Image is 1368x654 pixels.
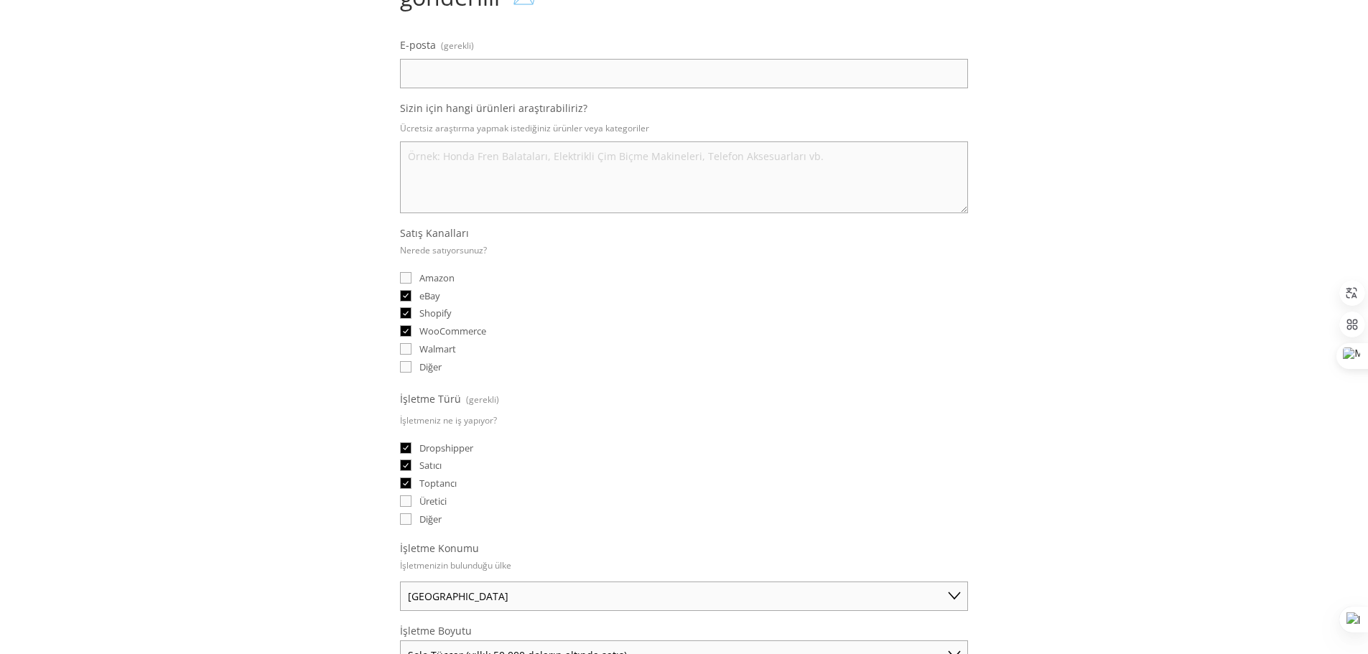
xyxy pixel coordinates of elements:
font: (gerekli) [441,39,474,52]
font: (gerekli) [466,393,499,406]
font: Nerede satıyorsunuz? [400,244,487,256]
input: Satıcı [400,459,411,471]
font: Shopify [419,307,452,319]
select: İşletme Konumu [400,581,968,611]
input: WooCommerce [400,325,411,337]
font: WooCommerce [419,324,486,337]
input: Toptancı [400,477,411,489]
font: İşletme Türü [400,392,461,406]
input: Üretici [400,495,411,507]
font: Diğer [419,513,442,525]
input: Amazon [400,272,411,284]
font: İşletmenizin bulunduğu ülke [400,559,511,571]
font: Amazon [419,271,455,284]
font: Satış Kanalları [400,226,469,240]
input: Diğer [400,361,411,373]
font: Sizin için hangi ürünleri araştırabiliriz? [400,101,587,115]
font: Dropshipper [419,442,473,454]
input: Shopify [400,307,411,319]
input: Diğer [400,513,411,525]
input: Dropshipper [400,442,411,454]
font: Ücretsiz araştırma yapmak istediğiniz ürünler veya kategoriler [400,122,649,134]
font: Walmart [419,342,456,355]
font: İşletme Boyutu [400,624,472,637]
font: Toptancı [419,477,457,490]
font: İşletmeniz ne iş yapıyor? [400,414,497,426]
input: Walmart [400,343,411,355]
font: İşletme Konumu [400,541,479,555]
font: Satıcı [419,459,442,472]
font: eBay [419,289,440,302]
input: eBay [400,290,411,302]
font: Üretici [419,495,447,508]
font: Diğer [419,360,442,373]
font: E-posta [400,38,436,52]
